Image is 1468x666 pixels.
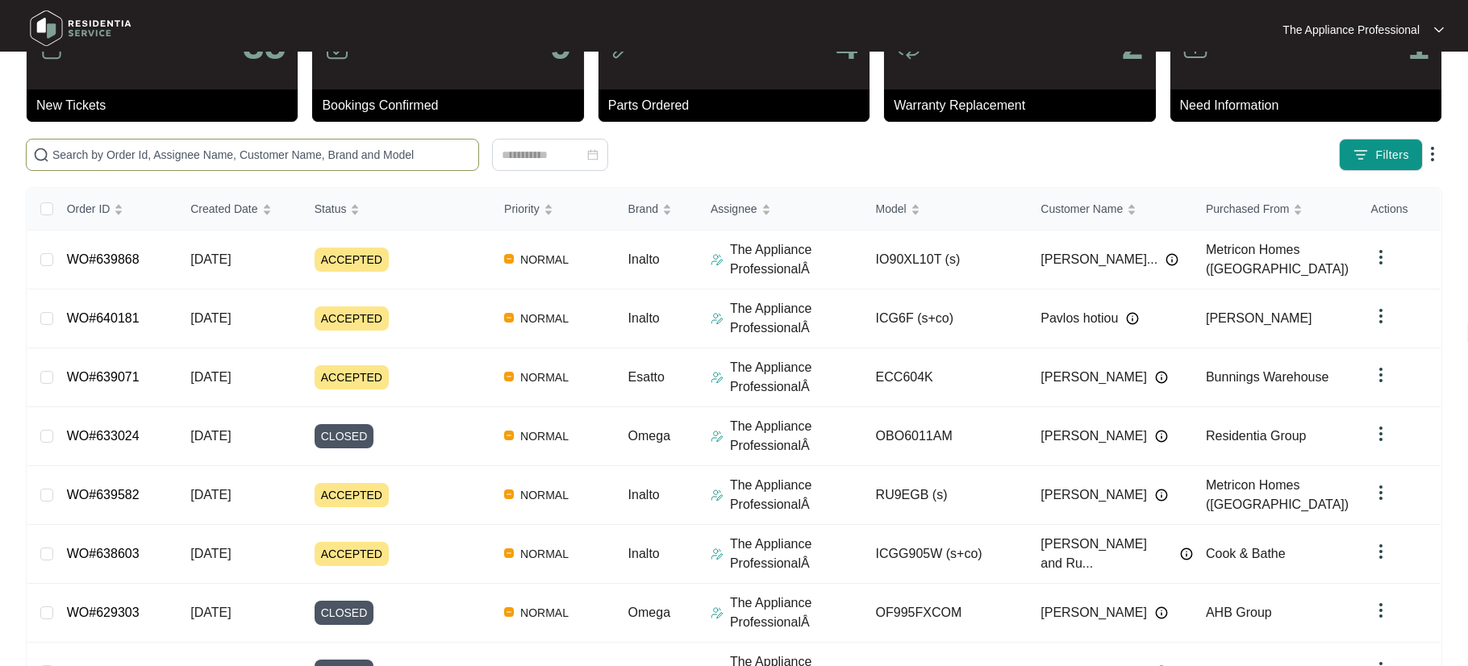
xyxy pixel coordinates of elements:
[1371,306,1391,326] img: dropdown arrow
[730,299,863,338] p: The Appliance ProfessionalÂ
[315,248,389,272] span: ACCEPTED
[1193,188,1358,231] th: Purchased From
[315,542,389,566] span: ACCEPTED
[863,188,1028,231] th: Model
[863,407,1028,466] td: OBO6011AM
[730,535,863,573] p: The Appliance ProfessionalÂ
[711,371,724,384] img: Assigner Icon
[36,96,298,115] p: New Tickets
[504,254,514,264] img: Vercel Logo
[1041,485,1147,505] span: [PERSON_NAME]
[550,27,572,65] p: 9
[628,311,660,325] span: Inalto
[628,429,670,443] span: Omega
[315,200,347,218] span: Status
[54,188,178,231] th: Order ID
[33,147,49,163] img: search-icon
[894,96,1155,115] p: Warranty Replacement
[1126,312,1139,325] img: Info icon
[514,368,575,387] span: NORMAL
[1371,365,1391,385] img: dropdown arrow
[615,188,698,231] th: Brand
[302,188,491,231] th: Status
[190,429,231,443] span: [DATE]
[730,593,863,632] p: The Appliance ProfessionalÂ
[1358,188,1441,231] th: Actions
[504,313,514,323] img: Vercel Logo
[730,476,863,514] p: The Appliance ProfessionalÂ
[1122,27,1144,65] p: 2
[190,252,231,266] span: [DATE]
[628,606,670,619] span: Omega
[1339,139,1423,171] button: filter iconFilters
[711,547,724,560] img: Assigner Icon
[711,606,724,619] img: Assigner Icon
[67,252,140,266] a: WO#639868
[190,547,231,560] span: [DATE]
[1206,606,1272,619] span: AHB Group
[52,146,472,164] input: Search by Order Id, Assignee Name, Customer Name, Brand and Model
[1206,311,1312,325] span: [PERSON_NAME]
[514,250,575,269] span: NORMAL
[1371,542,1391,561] img: dropdown arrow
[67,429,140,443] a: WO#633024
[711,430,724,443] img: Assigner Icon
[628,252,660,266] span: Inalto
[1206,547,1286,560] span: Cook & Bathe
[711,312,724,325] img: Assigner Icon
[863,348,1028,407] td: ECC604K
[628,488,660,502] span: Inalto
[1028,188,1193,231] th: Customer Name
[67,311,140,325] a: WO#640181
[67,606,140,619] a: WO#629303
[628,547,660,560] span: Inalto
[698,188,863,231] th: Assignee
[1371,424,1391,443] img: dropdown arrow
[876,200,907,218] span: Model
[1041,309,1118,328] span: Pavlos hotiou
[1206,429,1307,443] span: Residentia Group
[711,253,724,266] img: Assigner Icon
[1371,248,1391,267] img: dropdown arrow
[504,200,540,218] span: Priority
[514,427,575,446] span: NORMAL
[863,466,1028,525] td: RU9EGB (s)
[504,489,514,499] img: Vercel Logo
[315,483,389,507] span: ACCEPTED
[1041,250,1157,269] span: [PERSON_NAME]...
[67,488,140,502] a: WO#639582
[67,370,140,384] a: WO#639071
[514,309,575,328] span: NORMAL
[504,372,514,381] img: Vercel Logo
[1041,368,1147,387] span: [PERSON_NAME]
[190,606,231,619] span: [DATE]
[1206,243,1349,276] span: Metricon Homes ([GEOGRAPHIC_DATA])
[1375,147,1409,164] span: Filters
[1180,547,1193,560] img: Info icon
[1206,370,1328,384] span: Bunnings Warehouse
[730,417,863,456] p: The Appliance ProfessionalÂ
[1423,144,1442,164] img: dropdown arrow
[514,603,575,622] span: NORMAL
[1371,483,1391,502] img: dropdown arrow
[491,188,615,231] th: Priority
[315,601,374,625] span: CLOSED
[190,311,231,325] span: [DATE]
[1206,200,1289,218] span: Purchased From
[315,306,389,331] span: ACCEPTED
[711,200,757,218] span: Assignee
[1180,96,1441,115] p: Need Information
[322,96,583,115] p: Bookings Confirmed
[190,370,231,384] span: [DATE]
[190,488,231,502] span: [DATE]
[836,27,857,65] p: 4
[1371,601,1391,620] img: dropdown arrow
[177,188,302,231] th: Created Date
[67,547,140,560] a: WO#638603
[1155,606,1168,619] img: Info icon
[730,358,863,397] p: The Appliance ProfessionalÂ
[1155,430,1168,443] img: Info icon
[1155,371,1168,384] img: Info icon
[863,289,1028,348] td: ICG6F (s+co)
[608,96,870,115] p: Parts Ordered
